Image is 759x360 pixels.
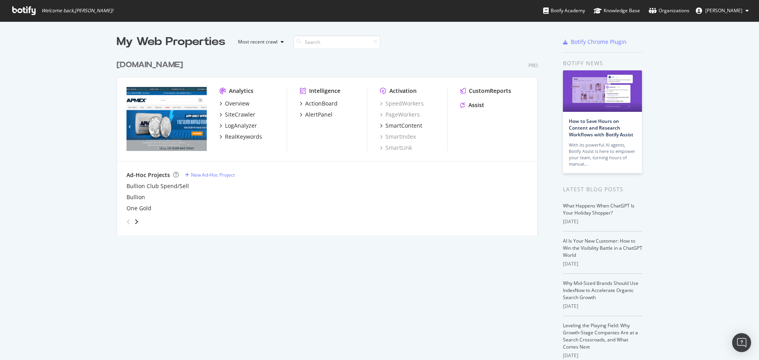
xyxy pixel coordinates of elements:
div: angle-right [134,218,139,226]
a: SmartContent [380,122,422,130]
div: [DATE] [563,218,642,225]
div: RealKeywords [225,133,262,141]
a: AI Is Your New Customer: How to Win the Visibility Battle in a ChatGPT World [563,237,642,258]
div: Activation [389,87,417,95]
input: Search [293,35,380,49]
div: AlertPanel [305,111,332,119]
a: CustomReports [460,87,511,95]
a: Overview [219,100,249,107]
div: Analytics [229,87,253,95]
div: Overview [225,100,249,107]
a: Botify Chrome Plugin [563,38,627,46]
a: Bullion Club Spend/Sell [126,182,189,190]
a: LogAnalyzer [219,122,257,130]
div: Most recent crawl [238,40,278,44]
a: How to Save Hours on Content and Research Workflows with Botify Assist [569,118,633,138]
div: My Web Properties [117,34,225,50]
div: [DATE] [563,352,642,359]
div: SmartContent [385,122,422,130]
div: Open Intercom Messenger [732,333,751,352]
div: Botify news [563,59,642,68]
a: Leveling the Playing Field: Why Growth-Stage Companies Are at a Search Crossroads, and What Comes... [563,322,638,350]
div: LogAnalyzer [225,122,257,130]
a: SiteCrawler [219,111,255,119]
span: Welcome back, [PERSON_NAME] ! [42,8,113,14]
a: Assist [460,101,484,109]
button: [PERSON_NAME] [689,4,755,17]
img: How to Save Hours on Content and Research Workflows with Botify Assist [563,70,642,112]
a: Why Mid-Sized Brands Should Use IndexNow to Accelerate Organic Search Growth [563,280,638,301]
a: SmartIndex [380,133,416,141]
div: Pro [529,62,538,69]
img: APMEX.com [126,87,207,151]
div: [DATE] [563,303,642,310]
a: SpeedWorkers [380,100,424,107]
div: Assist [468,101,484,109]
div: Botify Chrome Plugin [571,38,627,46]
a: New Ad-Hoc Project [185,172,235,178]
div: CustomReports [469,87,511,95]
a: What Happens When ChatGPT Is Your Holiday Shopper? [563,202,634,216]
div: SiteCrawler [225,111,255,119]
div: [DOMAIN_NAME] [117,59,183,71]
span: Brett Elliott [705,7,742,14]
div: With its powerful AI agents, Botify Assist is here to empower your team, turning hours of manual… [569,142,636,167]
a: ActionBoard [300,100,338,107]
a: RealKeywords [219,133,262,141]
a: SmartLink [380,144,412,152]
a: PageWorkers [380,111,420,119]
div: angle-left [123,215,134,228]
a: One Gold [126,204,151,212]
a: AlertPanel [300,111,332,119]
div: Knowledge Base [594,7,640,15]
div: ActionBoard [305,100,338,107]
div: Organizations [649,7,689,15]
div: Intelligence [309,87,340,95]
div: Botify Academy [543,7,585,15]
div: grid [117,50,544,236]
div: Latest Blog Posts [563,185,642,194]
div: [DATE] [563,260,642,268]
button: Most recent crawl [232,36,287,48]
div: New Ad-Hoc Project [191,172,235,178]
a: [DOMAIN_NAME] [117,59,186,71]
a: Bullion [126,193,145,201]
div: Ad-Hoc Projects [126,171,170,179]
